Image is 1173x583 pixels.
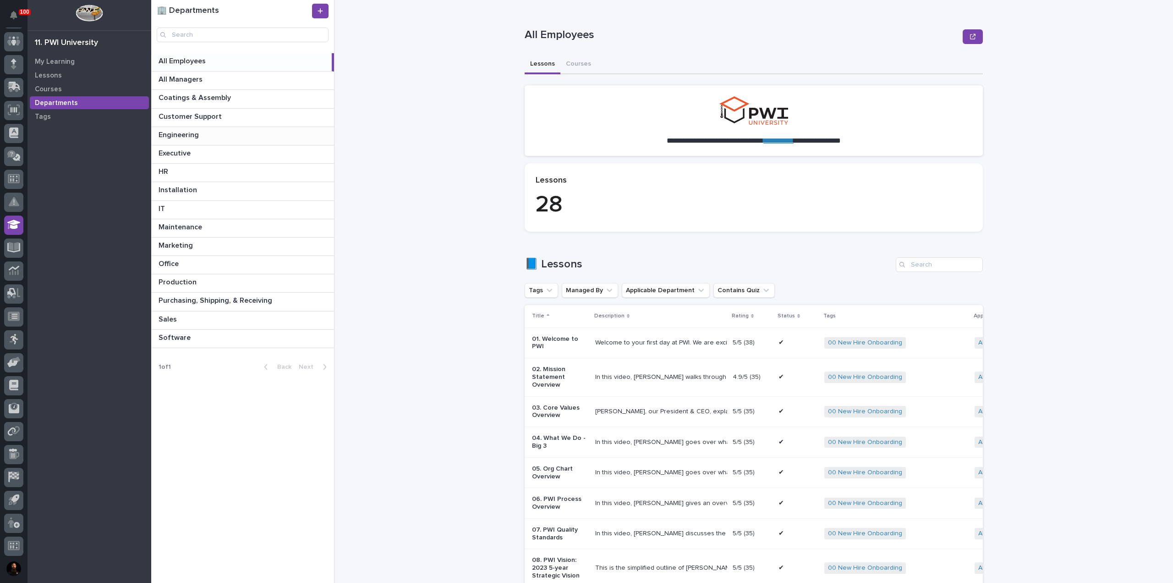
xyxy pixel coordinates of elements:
p: ✔ [778,372,786,381]
p: My Learning [35,58,75,66]
a: 00 New Hire Onboarding [828,500,902,507]
tr: 04. What We Do - Big 3In this video, [PERSON_NAME] goes over what we like to call the "Big 3". Th... [525,427,1111,458]
a: Departments [27,96,151,110]
div: Welcome to your first day at PWI. We are excited to have you joing the team! [595,339,725,347]
p: Applicable Department [974,311,1035,321]
tr: 02. Mission Statement OverviewIn this video, [PERSON_NAME] walks through the mission statement of... [525,358,1111,396]
p: IT [159,203,167,213]
p: Office [159,258,181,268]
div: [PERSON_NAME], our President & CEO, explains each of the 10 Core Values that PWI lives by day in ... [595,408,725,416]
a: 00 New Hire Onboarding [828,469,902,477]
span: Back [272,364,291,370]
div: This is the simplified outline of [PERSON_NAME] vision for PWI for the next 5 years through 2027. [595,564,725,572]
a: MarketingMarketing [151,238,334,256]
p: 08. PWI Vision: 2023 5-year Strategic Vision [532,556,588,579]
p: Marketing [159,239,195,250]
tr: 05. Org Chart OverviewIn this video, [PERSON_NAME] goes over what each org chart color represents... [525,457,1111,488]
p: ✔ [778,528,786,538]
button: Lessons [525,55,560,74]
button: users-avatar [4,559,23,578]
a: OfficeOffice [151,256,334,274]
a: 00 New Hire Onboarding [828,564,902,572]
h1: 🏢 Departments [157,6,310,16]
span: Next [299,364,319,370]
p: 07. PWI Quality Standards [532,526,588,542]
a: 00 New Hire Onboarding [828,373,902,381]
a: 00 New Hire Onboarding [828,530,902,538]
p: 06. PWI Process Overview [532,495,588,511]
button: Courses [560,55,597,74]
a: MaintenanceMaintenance [151,219,334,238]
p: Tags [35,113,51,121]
p: 04. What We Do - Big 3 [532,434,588,450]
p: 5/5 (35) [733,467,756,477]
a: Lessons [27,68,151,82]
p: Maintenance [159,221,204,232]
p: All Managers [159,73,204,84]
a: All EmployeesAll Employees [151,53,334,72]
a: Courses [27,82,151,96]
a: Customer SupportCustomer Support [151,109,334,127]
img: pwi-university-small.png [719,96,788,125]
div: Search [896,257,983,272]
div: In this video, [PERSON_NAME] discusses the standard quality we expect here at PWI. [595,530,725,538]
p: Sales [159,313,179,324]
p: Coatings & Assembly [159,92,233,102]
p: Purchasing, Shipping, & Receiving [159,294,274,305]
a: SalesSales [151,311,334,330]
a: ExecutiveExecutive [151,145,334,164]
p: Description [594,311,625,321]
a: All Employees [978,530,1020,538]
p: Title [532,311,544,321]
p: Departments [35,99,78,107]
button: Back [257,363,295,371]
p: 1 of 1 [151,356,178,378]
p: Customer Support [159,111,224,121]
h1: 📘 Lessons [525,258,892,271]
p: ✔ [778,562,786,572]
p: ✔ [778,337,786,347]
button: Managed By [562,283,618,298]
p: ✔ [778,406,786,416]
a: InstallationInstallation [151,182,334,200]
a: ITIT [151,201,334,219]
a: Tags [27,110,151,123]
a: All Employees [978,339,1020,347]
p: Courses [35,85,62,94]
p: 4.9/5 (35) [733,372,762,381]
a: My Learning [27,55,151,68]
a: Purchasing, Shipping, & ReceivingPurchasing, Shipping, & Receiving [151,293,334,311]
a: Coatings & AssemblyCoatings & Assembly [151,90,334,108]
tr: 07. PWI Quality StandardsIn this video, [PERSON_NAME] discusses the standard quality we expect he... [525,518,1111,549]
a: All Employees [978,408,1020,416]
button: Applicable Department [622,283,710,298]
div: Notifications100 [11,11,23,26]
a: All Employees [978,500,1020,507]
tr: 06. PWI Process OverviewIn this video, [PERSON_NAME] gives an overview of the PWI process from Ma... [525,488,1111,519]
p: All Employees [525,28,959,42]
div: In this video, [PERSON_NAME] gives an overview of the PWI process from Marketing to Production to... [595,500,725,507]
img: Workspace Logo [76,5,103,22]
a: HRHR [151,164,334,182]
div: 11. PWI University [35,38,98,48]
p: 5/5 (35) [733,498,756,507]
p: 05. Org Chart Overview [532,465,588,481]
p: 100 [20,9,29,15]
a: All Employees [978,564,1020,572]
p: Lessons [536,176,972,186]
input: Search [157,28,329,42]
button: Notifications [4,6,23,25]
a: 00 New Hire Onboarding [828,408,902,416]
p: Engineering [159,129,201,139]
p: ✔ [778,498,786,507]
a: All ManagersAll Managers [151,72,334,90]
a: 00 New Hire Onboarding [828,339,902,347]
p: Installation [159,184,199,194]
p: ✔ [778,437,786,446]
p: HR [159,166,170,176]
a: ProductionProduction [151,274,334,293]
p: Executive [159,147,192,158]
p: 5/5 (38) [733,337,756,347]
a: All Employees [978,373,1020,381]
